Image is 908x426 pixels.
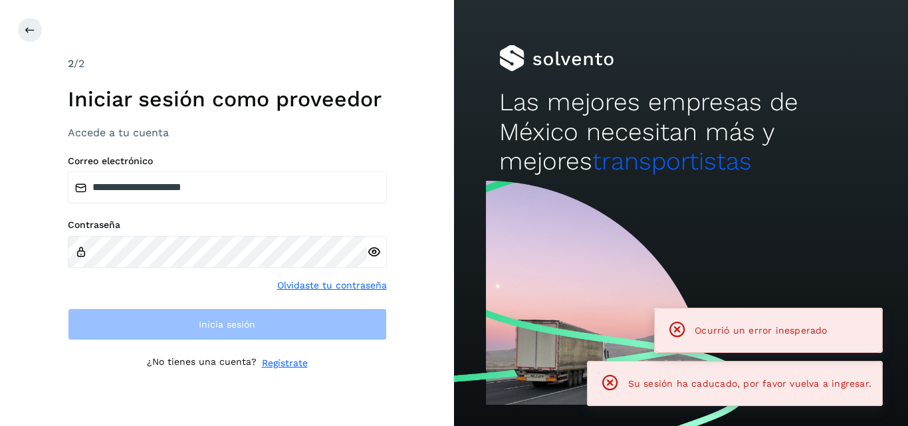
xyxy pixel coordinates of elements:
p: ¿No tienes una cuenta? [147,356,257,370]
a: Olvidaste tu contraseña [277,278,387,292]
label: Correo electrónico [68,156,387,167]
h3: Accede a tu cuenta [68,126,387,139]
span: Inicia sesión [199,320,255,329]
span: transportistas [592,147,752,175]
span: 2 [68,57,74,70]
button: Inicia sesión [68,308,387,340]
div: /2 [68,56,387,72]
span: Ocurrió un error inesperado [695,325,827,336]
a: Regístrate [262,356,308,370]
h2: Las mejores empresas de México necesitan más y mejores [499,88,862,176]
span: Su sesión ha caducado, por favor vuelva a ingresar. [628,378,871,389]
label: Contraseña [68,219,387,231]
h1: Iniciar sesión como proveedor [68,86,387,112]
